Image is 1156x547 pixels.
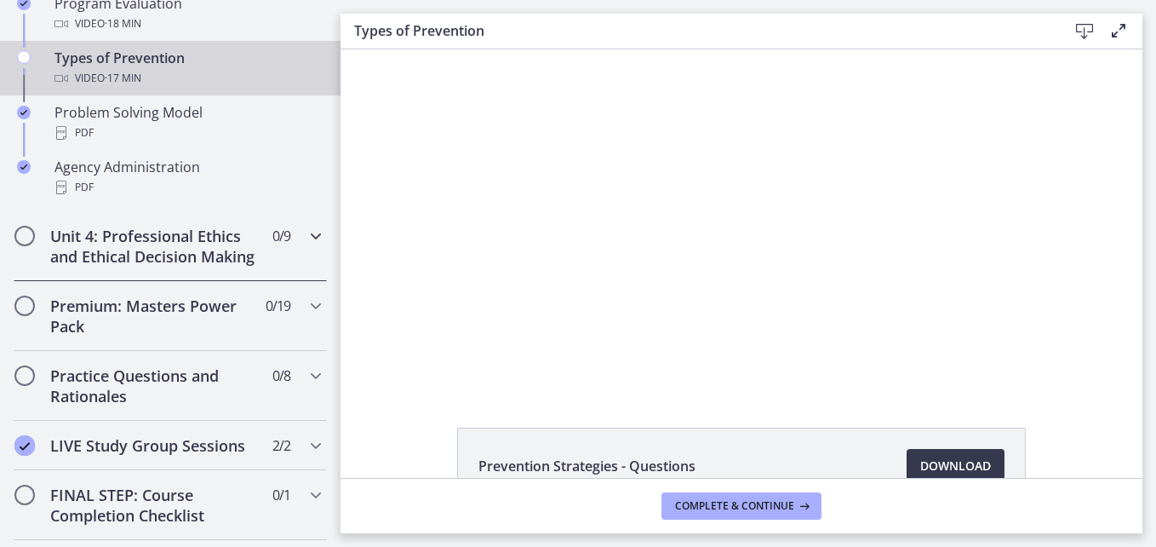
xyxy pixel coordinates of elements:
[272,435,290,456] span: 2 / 2
[272,485,290,505] span: 0 / 1
[54,14,320,34] div: Video
[675,499,794,513] span: Complete & continue
[907,449,1004,483] a: Download
[105,14,141,34] span: · 18 min
[54,123,320,143] div: PDF
[54,177,320,198] div: PDF
[478,456,695,476] span: Prevention Strategies - Questions
[14,435,35,456] i: Completed
[50,226,258,267] h2: Unit 4: Professional Ethics and Ethical Decision Making
[54,48,320,89] div: Types of Prevention
[54,157,320,198] div: Agency Administration
[661,492,821,520] button: Complete & continue
[54,102,320,143] div: Problem Solving Model
[266,296,290,316] span: 0 / 19
[50,296,258,337] h2: Premium: Masters Power Pack
[272,366,290,386] span: 0 / 8
[50,435,258,456] h2: LIVE Study Group Sessions
[50,366,258,406] h2: Practice Questions and Rationales
[54,68,320,89] div: Video
[272,226,290,246] span: 0 / 9
[105,68,141,89] span: · 17 min
[50,485,258,526] h2: FINAL STEP: Course Completion Checklist
[17,106,31,119] i: Completed
[920,456,991,476] span: Download
[354,20,1040,41] h3: Types of Prevention
[341,49,1142,389] iframe: Video Lesson
[17,160,31,174] i: Completed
